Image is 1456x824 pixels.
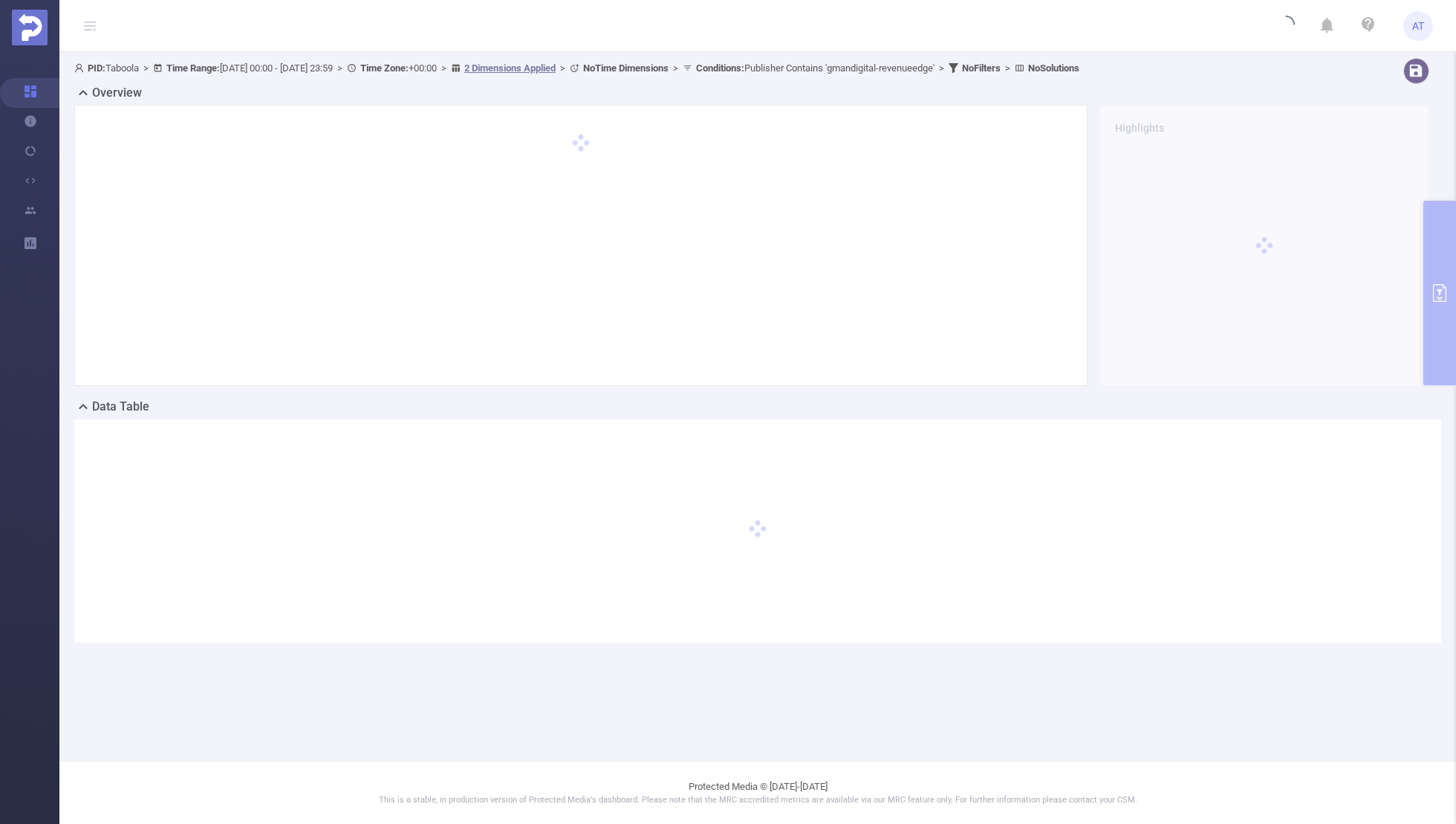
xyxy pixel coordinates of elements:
span: > [556,62,570,74]
h2: Overview [92,84,142,102]
b: PID: [88,62,105,74]
b: Time Zone: [360,62,409,74]
i: icon: loading [1277,16,1295,36]
h2: Data Table [92,398,149,416]
p: This is a stable, in production version of Protected Media's dashboard. Please note that the MRC ... [97,794,1419,807]
footer: Protected Media © [DATE]-[DATE] [59,761,1456,824]
u: 2 Dimensions Applied [464,62,556,74]
b: No Solutions [1028,62,1079,74]
i: icon: user [74,63,88,73]
img: Protected Media [12,10,48,45]
b: Conditions : [696,62,744,74]
b: Time Range: [166,62,220,74]
span: Taboola [DATE] 00:00 - [DATE] 23:59 +00:00 [74,62,1079,74]
b: No Time Dimensions [583,62,669,74]
span: > [437,62,451,74]
span: AT [1412,11,1424,41]
span: > [1001,62,1015,74]
b: No Filters [962,62,1001,74]
span: > [139,62,153,74]
span: > [333,62,347,74]
span: Publisher Contains 'gmandigital-revenueedge' [696,62,935,74]
span: > [935,62,949,74]
span: > [669,62,683,74]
